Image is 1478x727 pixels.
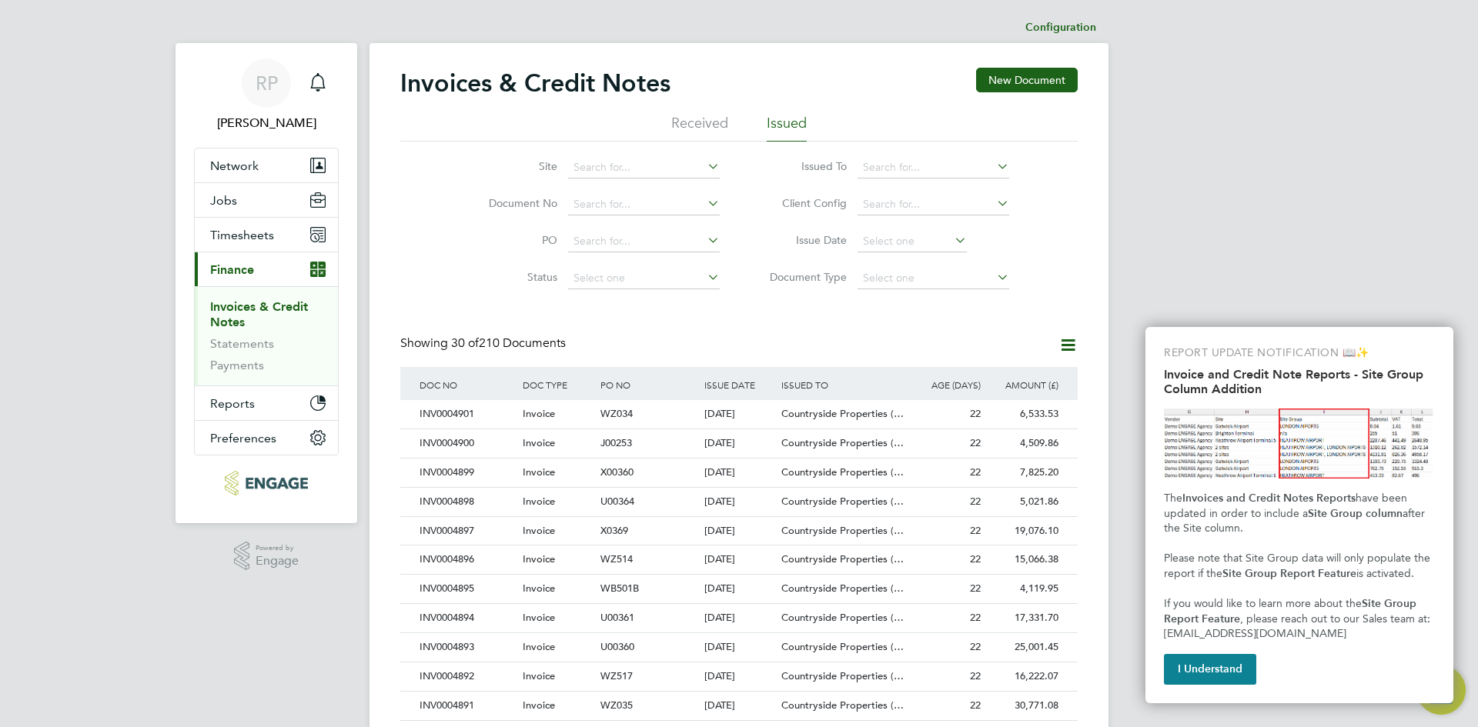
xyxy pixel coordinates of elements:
input: Search for... [568,231,720,252]
div: [DATE] [701,459,778,487]
div: INV0004900 [416,429,519,458]
h2: Invoices & Credit Notes [400,68,670,98]
span: U00360 [600,640,634,653]
span: 22 [970,465,981,479]
input: Select one [858,231,967,252]
div: [DATE] [701,662,778,691]
label: Document No [469,196,557,210]
label: Issued To [758,159,847,173]
div: INV0004892 [416,662,519,691]
strong: Site Group Report Feature [1222,567,1356,580]
div: INV0004891 [416,692,519,720]
div: [DATE] [701,633,778,662]
strong: Site Group column [1308,507,1403,520]
span: Richard Pogmore [194,114,339,132]
span: 22 [970,436,981,449]
div: [DATE] [701,429,778,458]
span: , please reach out to our Sales team at: [EMAIL_ADDRESS][DOMAIN_NAME] [1164,612,1433,641]
span: X0369 [600,524,628,537]
input: Search for... [568,194,720,215]
span: 22 [970,640,981,653]
span: Invoice [523,582,555,595]
span: Countryside Properties (… [781,552,904,565]
span: If you would like to learn more about the [1164,597,1362,610]
span: 22 [970,582,981,595]
div: ISSUED TO [777,367,907,402]
span: U00361 [600,611,634,624]
label: Client Config [758,196,847,210]
span: 22 [970,669,981,682]
span: 22 [970,611,981,624]
span: WZ514 [600,552,633,565]
span: 22 [970,407,981,420]
span: The [1164,492,1182,505]
span: Countryside Properties (… [781,611,904,624]
input: Search for... [858,194,1009,215]
div: INV0004894 [416,604,519,632]
div: INV0004898 [416,488,519,516]
span: J00253 [600,436,632,449]
div: [DATE] [701,488,778,516]
span: Invoice [523,465,555,479]
div: 6,533.53 [985,400,1062,429]
div: INV0004899 [416,459,519,487]
span: WB501B [600,582,639,595]
span: Countryside Properties (… [781,524,904,537]
strong: Site Group Report Feature [1164,597,1419,625]
div: INV0004895 [416,575,519,603]
span: is activated. [1356,567,1414,580]
input: Search for... [568,157,720,178]
span: Invoice [523,699,555,712]
span: Countryside Properties (… [781,407,904,420]
label: Issue Date [758,233,847,247]
li: Issued [767,114,807,142]
span: U00364 [600,495,634,508]
span: Countryside Properties (… [781,669,904,682]
div: [DATE] [701,545,778,574]
div: PO NO [597,367,700,402]
div: INV0004901 [416,400,519,429]
div: INV0004897 [416,517,519,545]
span: Invoice [523,524,555,537]
h2: Invoice and Credit Note Reports - Site Group Column Addition [1164,367,1435,396]
span: Countryside Properties (… [781,495,904,508]
div: 16,222.07 [985,662,1062,691]
button: I Understand [1164,654,1256,685]
p: REPORT UPDATE NOTIFICATION 📖✨ [1164,345,1435,361]
label: Site [469,159,557,173]
nav: Main navigation [176,43,357,523]
span: 22 [970,495,981,508]
div: 5,021.86 [985,488,1062,516]
span: 210 Documents [451,335,566,351]
span: Powered by [256,542,299,555]
span: WZ034 [600,407,633,420]
div: 25,001.45 [985,633,1062,662]
input: Select one [858,268,1009,289]
div: INV0004896 [416,545,519,574]
div: INV0004893 [416,633,519,662]
div: DOC NO [416,367,519,402]
input: Search for... [858,157,1009,178]
div: 4,509.86 [985,429,1062,458]
input: Select one [568,268,720,289]
span: Countryside Properties (… [781,436,904,449]
div: [DATE] [701,604,778,632]
div: [DATE] [701,517,778,545]
span: Invoice [523,407,555,420]
li: Configuration [1025,12,1096,43]
span: 22 [970,699,981,712]
div: 17,331.70 [985,604,1062,632]
label: PO [469,233,557,247]
div: Showing [400,335,569,352]
span: Invoice [523,552,555,565]
span: Please note that Site Group data will only populate the report if the [1164,552,1433,580]
span: Invoice [523,611,555,624]
span: Preferences [210,431,276,445]
a: Go to home page [194,471,339,495]
div: [DATE] [701,692,778,720]
span: Countryside Properties (… [781,465,904,479]
img: Site Group Column in Invoices Report [1164,409,1435,479]
img: northbuildrecruit-logo-retina.png [225,471,307,495]
span: 22 [970,524,981,537]
span: WZ035 [600,699,633,712]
